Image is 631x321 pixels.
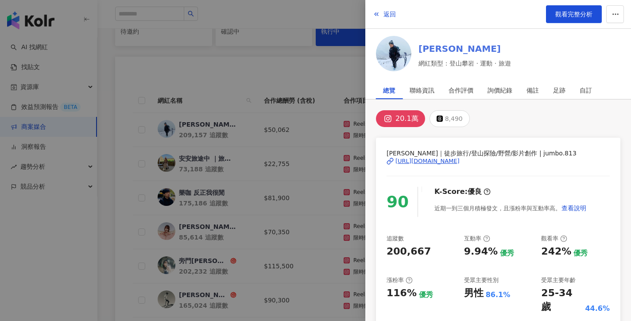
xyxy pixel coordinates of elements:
div: 優良 [468,187,482,197]
div: 受眾主要性別 [464,276,499,284]
button: 20.1萬 [376,110,425,127]
div: 聯絡資訊 [410,81,434,99]
div: 男性 [464,286,484,300]
div: 備註 [526,81,539,99]
img: KOL Avatar [376,36,411,71]
div: 116% [387,286,417,300]
div: 86.1% [486,290,511,300]
span: 觀看完整分析 [555,11,592,18]
div: 足跡 [553,81,565,99]
div: 受眾主要年齡 [541,276,576,284]
span: [PERSON_NAME]｜徒步旅行/登山探險/野營/影片創作 | jumbo.813 [387,148,610,158]
div: 漲粉率 [387,276,413,284]
div: 優秀 [500,248,514,258]
button: 返回 [372,5,396,23]
div: 互動率 [464,235,490,243]
button: 查看說明 [561,199,587,217]
a: [PERSON_NAME] [418,43,511,55]
div: 25-34 歲 [541,286,583,314]
a: [URL][DOMAIN_NAME] [387,157,610,165]
div: 44.6% [585,304,610,313]
div: 90 [387,190,409,215]
div: 近期一到三個月積極發文，且漲粉率與互動率高。 [434,199,587,217]
div: 總覽 [383,81,395,99]
span: 查看說明 [561,205,586,212]
div: 200,667 [387,245,431,259]
div: 20.1萬 [395,112,418,125]
div: 242% [541,245,571,259]
div: 8,490 [445,112,463,125]
div: 優秀 [573,248,588,258]
span: 網紅類型：登山攀岩 · 運動 · 旅遊 [418,58,511,68]
div: 優秀 [419,290,433,300]
span: 返回 [383,11,396,18]
div: 詢價紀錄 [488,81,512,99]
div: [URL][DOMAIN_NAME] [395,157,460,165]
div: 合作評價 [449,81,473,99]
button: 8,490 [430,110,470,127]
a: KOL Avatar [376,36,411,74]
div: 觀看率 [541,235,567,243]
div: 追蹤數 [387,235,404,243]
div: K-Score : [434,187,491,197]
a: 觀看完整分析 [546,5,602,23]
div: 自訂 [580,81,592,99]
div: 9.94% [464,245,498,259]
